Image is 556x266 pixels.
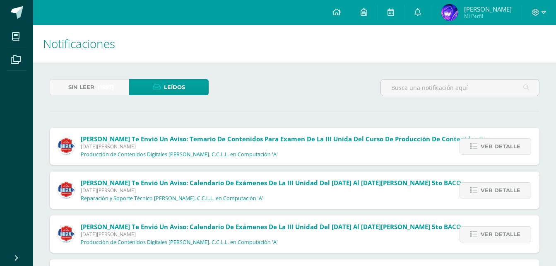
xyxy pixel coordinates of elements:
[464,12,512,19] span: Mi Perfil
[68,80,94,95] span: Sin leer
[81,195,263,202] p: Reparación y Soporte Técnico [PERSON_NAME]. C.C.L.L. en Computación 'A'
[81,179,463,187] span: [PERSON_NAME] te envió un aviso: Calendario de Exámenes de la III Unidad del [DATE] al [DATE][PER...
[58,138,75,155] img: c1f8528ae09fb8474fd735b50c721e50.png
[481,139,520,154] span: Ver detalle
[441,4,458,21] img: 4ce4e30e7c06fc2dbdfd450ed9fde732.png
[129,79,209,95] a: Leídos
[58,226,75,242] img: c1f8528ae09fb8474fd735b50c721e50.png
[381,80,539,96] input: Busca una notificación aquí
[98,80,114,95] span: (1597)
[81,151,278,158] p: Producción de Contenidos Digitales [PERSON_NAME]. C.C.L.L. en Computación 'A'
[164,80,185,95] span: Leídos
[481,227,520,242] span: Ver detalle
[81,239,278,246] p: Producción de Contenidos Digitales [PERSON_NAME]. C.C.L.L. en Computación 'A'
[50,79,129,95] a: Sin leer(1597)
[481,183,520,198] span: Ver detalle
[81,143,506,150] span: [DATE][PERSON_NAME]
[43,36,115,51] span: Notificaciones
[464,5,512,13] span: [PERSON_NAME]
[58,182,75,198] img: c1f8528ae09fb8474fd735b50c721e50.png
[81,187,463,194] span: [DATE][PERSON_NAME]
[81,231,463,238] span: [DATE][PERSON_NAME]
[81,222,463,231] span: [PERSON_NAME] te envió un aviso: Calendario de Exámenes de la III Unidad del [DATE] al [DATE][PER...
[81,135,506,143] span: [PERSON_NAME] te envió un aviso: Temario de Contenidos para Examen de la III Unida del curso de P...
